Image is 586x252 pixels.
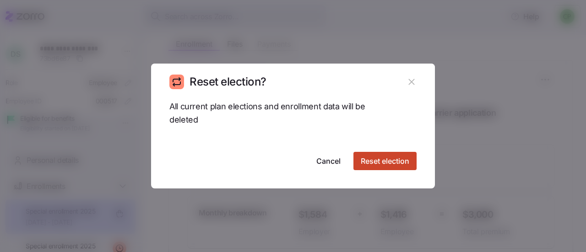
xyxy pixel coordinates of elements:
span: Reset election [361,155,409,166]
button: Reset election [353,152,417,170]
h1: Reset election? [190,75,266,89]
span: All current plan elections and enrollment data will be deleted [169,100,366,127]
span: Cancel [316,155,341,166]
button: Cancel [309,152,348,170]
